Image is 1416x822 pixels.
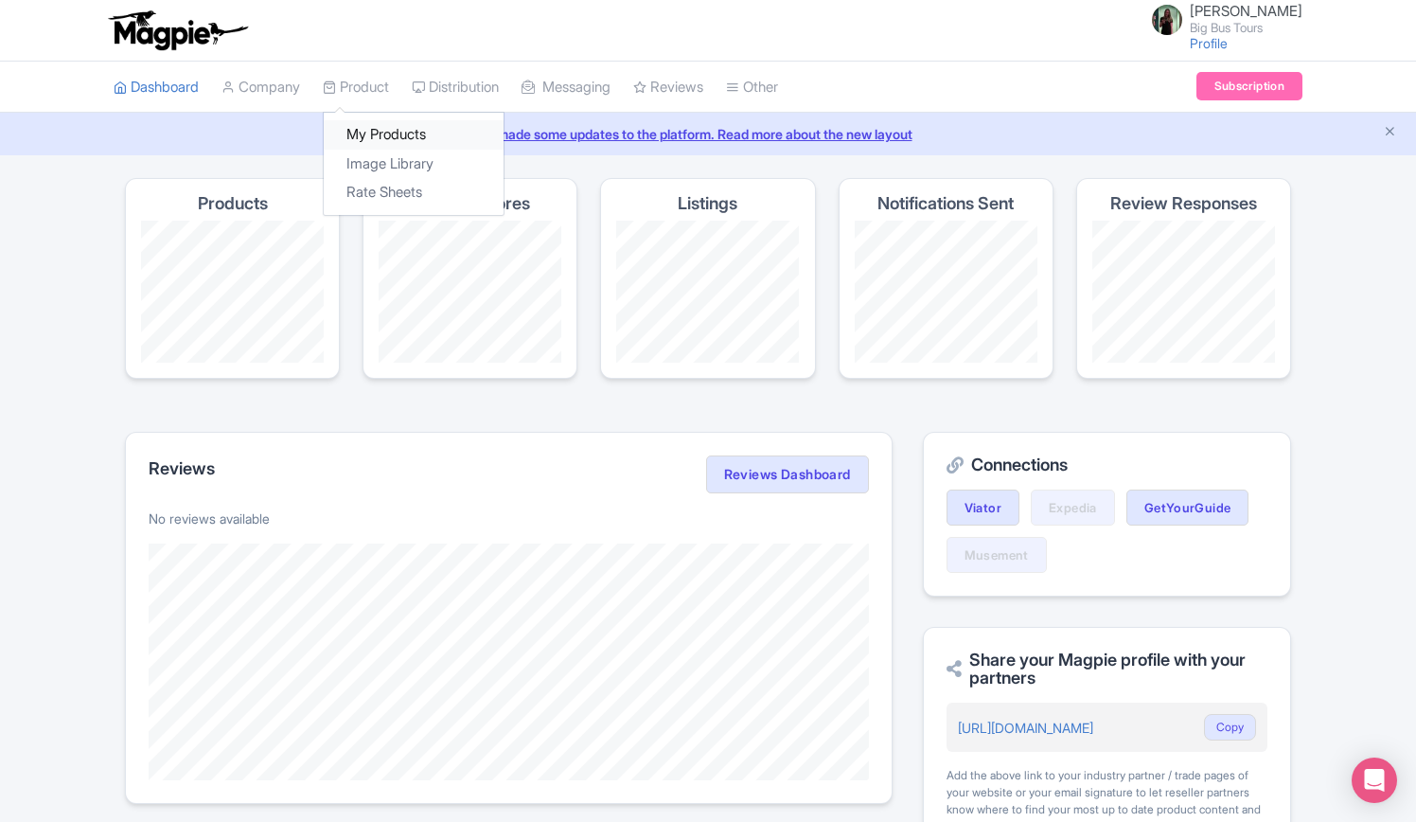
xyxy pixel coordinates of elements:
[412,62,499,114] a: Distribution
[324,150,504,179] a: Image Library
[1110,194,1257,213] h4: Review Responses
[198,194,268,213] h4: Products
[947,537,1047,573] a: Musement
[1190,22,1302,34] small: Big Bus Tours
[1383,122,1397,144] button: Close announcement
[958,720,1093,736] a: [URL][DOMAIN_NAME]
[947,651,1267,688] h2: Share your Magpie profile with your partners
[877,194,1014,213] h4: Notifications Sent
[1204,714,1256,741] button: Copy
[1031,490,1115,526] a: Expedia
[11,124,1405,144] a: We made some updates to the platform. Read more about the new layout
[1190,35,1228,51] a: Profile
[1126,490,1249,526] a: GetYourGuide
[221,62,300,114] a: Company
[947,490,1019,526] a: Viator
[1196,72,1302,100] a: Subscription
[1152,5,1182,35] img: guwzfdpzskbxeh7o0zzr.jpg
[678,194,737,213] h4: Listings
[633,62,703,114] a: Reviews
[149,459,215,478] h2: Reviews
[104,9,251,51] img: logo-ab69f6fb50320c5b225c76a69d11143b.png
[1141,4,1302,34] a: [PERSON_NAME] Big Bus Tours
[1352,758,1397,803] div: Open Intercom Messenger
[324,120,504,150] a: My Products
[947,456,1267,474] h2: Connections
[706,456,869,493] a: Reviews Dashboard
[726,62,778,114] a: Other
[114,62,199,114] a: Dashboard
[522,62,611,114] a: Messaging
[1190,2,1302,20] span: [PERSON_NAME]
[149,509,869,528] p: No reviews available
[323,62,389,114] a: Product
[324,178,504,207] a: Rate Sheets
